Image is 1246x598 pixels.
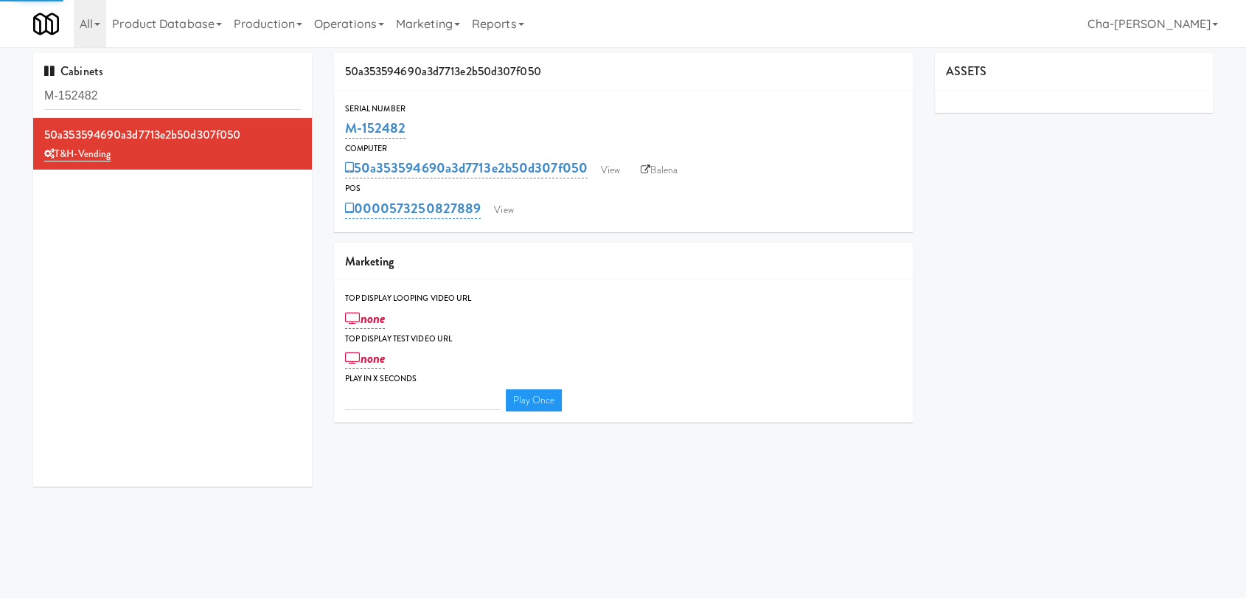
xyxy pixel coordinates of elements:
span: ASSETS [946,63,987,80]
a: View [487,199,521,221]
a: T&H-Vending [44,147,111,161]
a: M-152482 [345,118,406,139]
a: View [594,159,627,181]
div: Top Display Looping Video Url [345,291,902,306]
a: Balena [633,159,685,181]
div: Serial Number [345,102,902,117]
li: 50a353594690a3d7713e2b50d307f050T&H-Vending [33,118,312,170]
span: Cabinets [44,63,103,80]
span: Marketing [345,253,394,270]
div: POS [345,181,902,196]
input: Search cabinets [44,83,301,110]
div: 50a353594690a3d7713e2b50d307f050 [44,124,301,146]
a: 50a353594690a3d7713e2b50d307f050 [345,158,588,178]
img: Micromart [33,11,59,37]
a: none [345,308,386,329]
div: Play in X seconds [345,372,902,386]
div: Top Display Test Video Url [345,332,902,347]
a: Play Once [506,389,563,411]
div: Computer [345,142,902,156]
a: none [345,348,386,369]
div: 50a353594690a3d7713e2b50d307f050 [334,53,913,91]
a: 0000573250827889 [345,198,481,219]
